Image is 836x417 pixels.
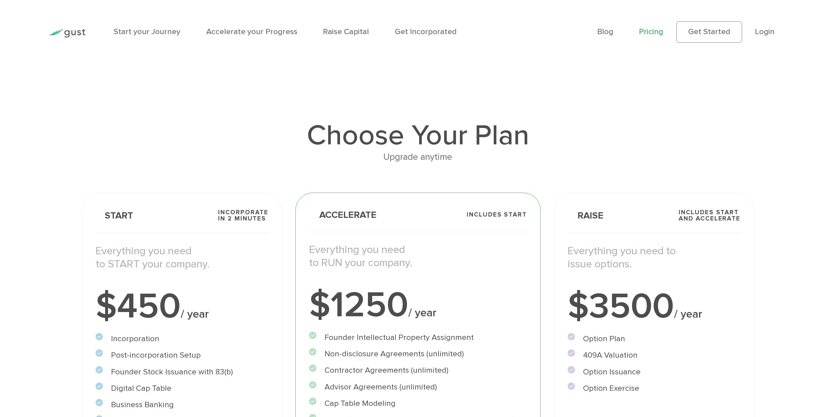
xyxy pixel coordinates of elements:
[309,381,527,393] li: Advisor Agreements (unlimited)
[597,27,613,36] a: Blog
[82,150,754,164] div: Upgrade anytime
[114,27,180,36] a: Start your Journey
[568,349,740,362] li: 409A Valuation
[96,244,268,271] p: Everything you need to START your company.
[309,243,527,270] p: Everything you need to RUN your company.
[674,307,702,321] span: / year
[309,332,527,344] li: Founder Intellectual Property Assignment
[309,365,527,377] li: Contractor Agreements (unlimited)
[467,212,527,218] span: Includes START
[206,27,297,36] a: Accelerate your Progress
[181,307,209,321] span: / year
[96,211,133,220] span: Start
[639,27,663,36] a: Pricing
[309,348,527,360] li: Non-disclosure Agreements (unlimited)
[568,211,604,220] span: Raise
[568,333,740,345] li: Option Plan
[395,27,457,36] a: Get Incorporated
[568,289,740,324] div: $3500
[96,289,268,324] div: $450
[309,210,376,219] span: Accelerate
[82,121,754,150] h1: Choose Your Plan
[96,383,268,395] li: Digital Cap Table
[568,383,740,395] li: Option Exercise
[323,27,369,36] a: Raise Capital
[96,333,268,345] li: Incorporation
[309,287,527,323] div: $1250
[96,399,268,411] li: Business Banking
[568,366,740,378] li: Option Issuance
[755,27,775,36] a: Login
[408,306,437,320] span: / year
[679,209,740,222] span: Includes START and ACCELERATE
[218,209,268,222] span: Incorporate in 2 Minutes
[676,21,742,42] a: Get Started
[309,398,527,410] li: Cap Table Modeling
[568,244,740,271] p: Everything you need to issue options.
[96,349,268,362] li: Post-incorporation Setup
[96,366,268,378] li: Founder Stock Issuance with 83(b)
[49,29,85,38] img: Gust Logo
